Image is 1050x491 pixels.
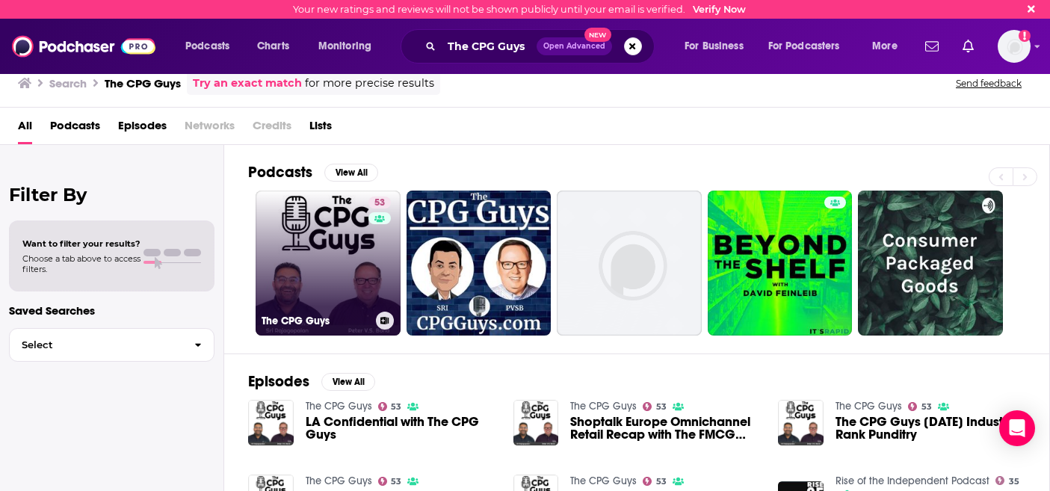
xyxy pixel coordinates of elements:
h3: Search [49,76,87,90]
img: User Profile [998,30,1031,63]
span: For Business [685,36,744,57]
span: Choose a tab above to access filters. [22,253,140,274]
span: New [584,28,611,42]
span: Charts [257,36,289,57]
button: Select [9,328,214,362]
button: open menu [862,34,916,58]
a: 53 [378,402,402,411]
span: Select [10,340,182,350]
a: EpisodesView All [248,372,375,391]
a: The CPG Guys February 2025 Industry Rank Punditry [836,416,1025,441]
a: Podcasts [50,114,100,144]
button: open menu [759,34,862,58]
span: Podcasts [185,36,229,57]
a: Episodes [118,114,167,144]
a: The CPG Guys [570,475,637,487]
span: For Podcasters [768,36,840,57]
span: 53 [391,404,401,410]
span: Want to filter your results? [22,238,140,249]
a: The CPG Guys [306,400,372,413]
svg: Email not verified [1019,30,1031,42]
div: Search podcasts, credits, & more... [415,29,669,64]
h2: Episodes [248,372,309,391]
h3: The CPG Guys [105,76,181,90]
img: Podchaser - Follow, Share and Rate Podcasts [12,32,155,61]
span: Logged in as jbarbour [998,30,1031,63]
a: Verify Now [693,4,746,15]
button: View All [321,373,375,391]
a: 53The CPG Guys [256,191,401,336]
span: The CPG Guys [DATE] Industry Rank Punditry [836,416,1025,441]
span: 53 [656,478,667,485]
a: 53 [368,197,391,209]
button: open menu [308,34,391,58]
h2: Filter By [9,184,214,206]
h3: The CPG Guys [262,315,370,327]
span: 53 [656,404,667,410]
a: Rise of the Independent Podcast [836,475,989,487]
a: 35 [995,476,1019,485]
a: All [18,114,32,144]
img: Shoptalk Europe Omnichannel Retail Recap with The FMCG Guys & The CPG Guys [513,400,559,445]
p: Saved Searches [9,303,214,318]
div: Open Intercom Messenger [999,410,1035,446]
span: 35 [1009,478,1019,485]
a: Lists [309,114,332,144]
a: Show notifications dropdown [919,34,945,59]
span: 53 [374,196,385,211]
span: Networks [185,114,235,144]
button: View All [324,164,378,182]
button: Open AdvancedNew [537,37,612,55]
button: open menu [674,34,762,58]
a: LA Confidential with The CPG Guys [306,416,495,441]
a: Show notifications dropdown [957,34,980,59]
button: Show profile menu [998,30,1031,63]
a: Shoptalk Europe Omnichannel Retail Recap with The FMCG Guys & The CPG Guys [570,416,760,441]
a: The CPG Guys [306,475,372,487]
span: More [872,36,898,57]
span: 53 [391,478,401,485]
span: for more precise results [305,75,434,92]
img: The CPG Guys February 2025 Industry Rank Punditry [778,400,824,445]
a: Try an exact match [193,75,302,92]
span: Open Advanced [543,43,605,50]
span: Monitoring [318,36,371,57]
a: The CPG Guys [836,400,902,413]
a: 53 [378,477,402,486]
div: Your new ratings and reviews will not be shown publicly until your email is verified. [293,4,746,15]
button: Send feedback [951,77,1026,90]
input: Search podcasts, credits, & more... [442,34,537,58]
span: Credits [253,114,291,144]
a: The CPG Guys [570,400,637,413]
a: 53 [643,477,667,486]
h2: Podcasts [248,163,312,182]
img: LA Confidential with The CPG Guys [248,400,294,445]
a: Charts [247,34,298,58]
a: PodcastsView All [248,163,378,182]
span: 53 [921,404,932,410]
a: 53 [908,402,932,411]
button: open menu [175,34,249,58]
a: 53 [643,402,667,411]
